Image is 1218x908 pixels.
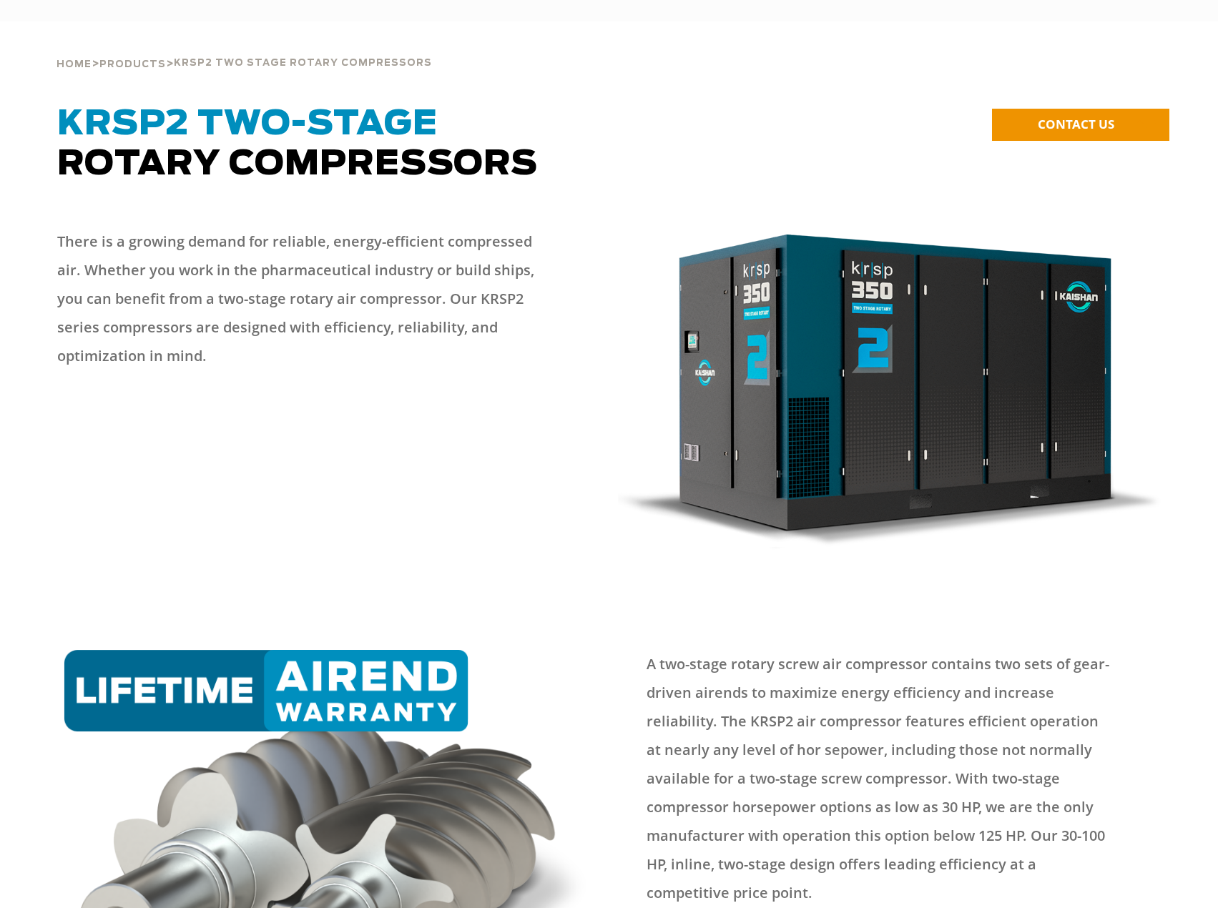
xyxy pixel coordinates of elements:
span: Home [57,60,92,69]
span: krsp2 two stage rotary compressors [174,59,432,68]
span: Products [99,60,166,69]
a: Home [57,57,92,70]
a: CONTACT US [992,109,1169,141]
span: KRSP2 Two-Stage [57,107,438,142]
span: Rotary Compressors [57,107,538,182]
div: > > [57,21,432,76]
span: CONTACT US [1038,116,1114,132]
a: Products [99,57,166,70]
p: There is a growing demand for reliable, energy-efficient compressed air. Whether you work in the ... [57,227,551,370]
img: krsp350 [618,235,1161,550]
p: A two-stage rotary screw air compressor contains two sets of gear-driven airends to maximize ener... [647,650,1112,907]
